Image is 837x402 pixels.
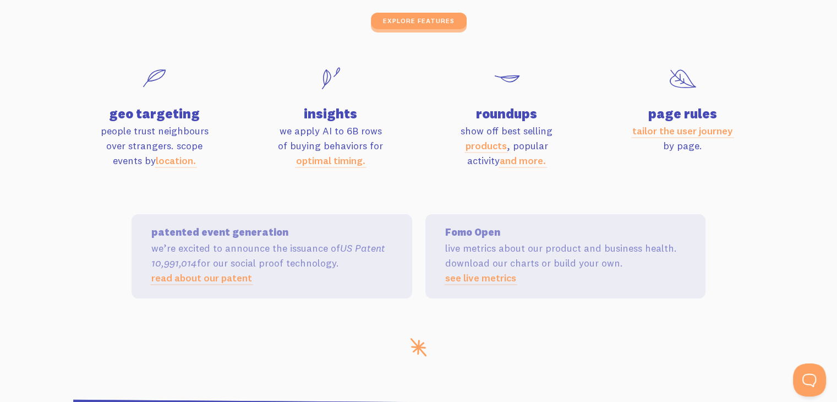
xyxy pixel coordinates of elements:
iframe: Help Scout Beacon - Open [793,363,826,396]
h4: page rules [601,107,764,120]
h5: Fomo Open [445,227,686,237]
p: by page. [601,123,764,153]
p: we apply AI to 6B rows of buying behaviors for [249,123,412,168]
a: explore features [371,13,467,29]
a: read about our patent [151,271,252,284]
a: and more. [500,154,546,167]
h4: insights [249,107,412,120]
h5: patented event generation [151,227,392,237]
h4: roundups [425,107,588,120]
a: optimal timing. [296,154,365,167]
p: live metrics about our product and business health. download our charts or build your own. [445,241,686,285]
p: we’re excited to announce the issuance of for our social proof technology. [151,241,392,285]
h4: geo targeting [73,107,236,120]
a: see live metrics [445,271,516,284]
p: people trust neighbours over strangers. scope events by [73,123,236,168]
a: tailor the user journey [632,124,733,137]
a: products [466,139,507,152]
a: location. [156,154,196,167]
p: show off best selling , popular activity [425,123,588,168]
